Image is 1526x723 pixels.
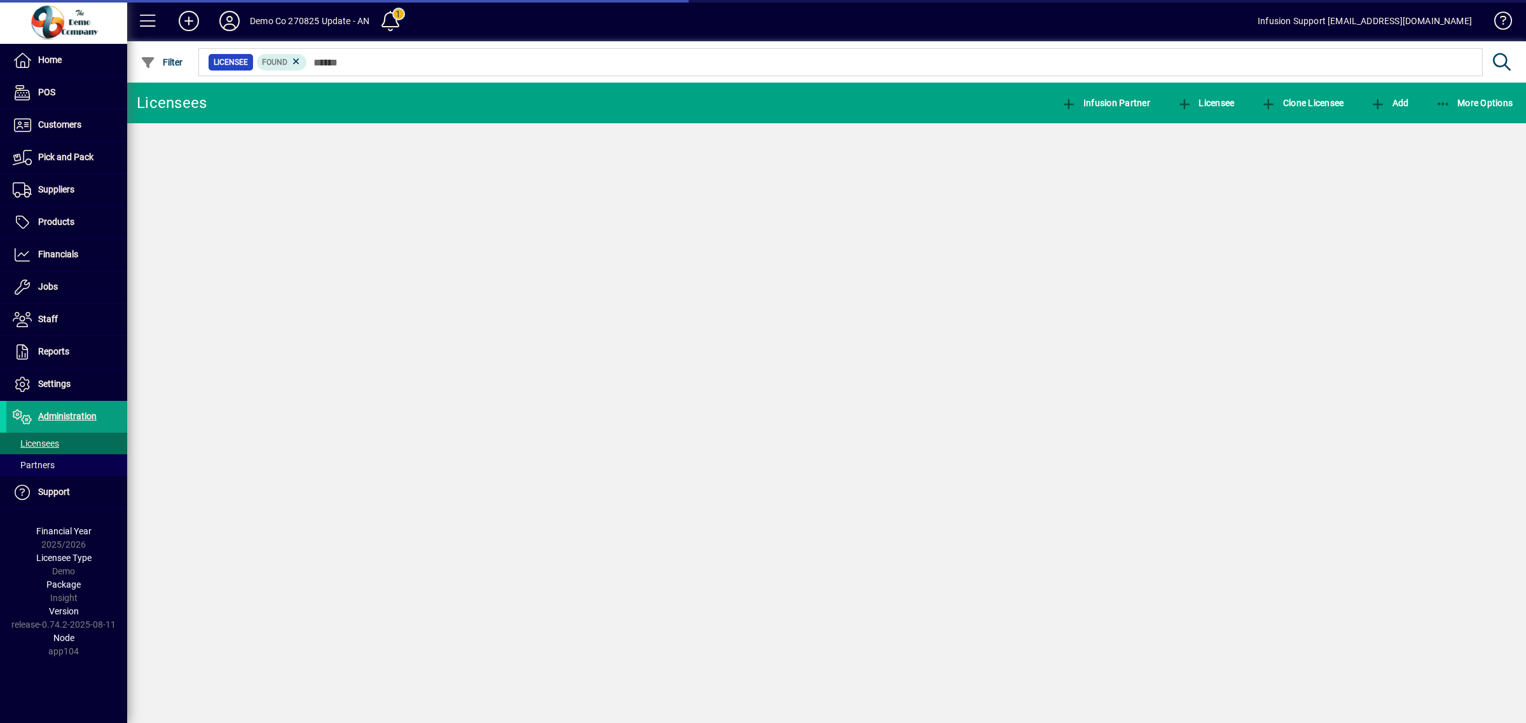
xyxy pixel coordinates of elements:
span: Licensee [214,56,248,69]
button: Add [168,10,209,32]
span: More Options [1436,98,1513,108]
button: Profile [209,10,250,32]
span: Licensee Type [36,553,92,563]
a: Jobs [6,271,127,303]
button: Infusion Partner [1058,91,1153,114]
span: Found [262,58,287,67]
span: Customers [38,119,81,130]
a: Products [6,206,127,238]
span: Add [1370,98,1408,108]
a: Home [6,44,127,76]
span: Jobs [38,281,58,292]
span: Financials [38,249,78,259]
button: Filter [137,51,186,74]
span: Package [46,579,81,590]
mat-chip: Found Status: Found [257,54,307,71]
a: Partners [6,454,127,476]
div: Demo Co 270825 Update - AN [250,11,370,31]
button: Licensee [1174,91,1238,114]
span: Settings [38,379,71,389]
span: Partners [13,460,55,470]
a: Pick and Pack [6,142,127,173]
span: Administration [38,411,97,421]
a: Licensees [6,433,127,454]
a: POS [6,77,127,109]
a: Customers [6,109,127,141]
span: Licensees [13,438,59,449]
a: Reports [6,336,127,368]
div: Infusion Support [EMAIL_ADDRESS][DOMAIN_NAME] [1258,11,1472,31]
span: POS [38,87,55,97]
a: Knowledge Base [1485,3,1510,44]
span: Pick and Pack [38,152,93,162]
span: Infusion Partner [1061,98,1150,108]
span: Licensee [1177,98,1235,108]
span: Version [49,606,79,616]
span: Support [38,487,70,497]
button: More Options [1433,91,1516,114]
span: Node [53,633,74,643]
span: Filter [141,57,183,67]
span: Financial Year [36,526,92,536]
span: Home [38,55,62,65]
a: Support [6,476,127,508]
span: Reports [38,346,69,356]
span: Staff [38,314,58,324]
span: Suppliers [38,184,74,194]
a: Suppliers [6,174,127,206]
a: Staff [6,304,127,335]
button: Clone Licensee [1258,91,1347,114]
button: Add [1367,91,1412,114]
div: Licensees [137,93,207,113]
span: Clone Licensee [1261,98,1344,108]
a: Financials [6,239,127,271]
span: Products [38,217,74,227]
a: Settings [6,368,127,400]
